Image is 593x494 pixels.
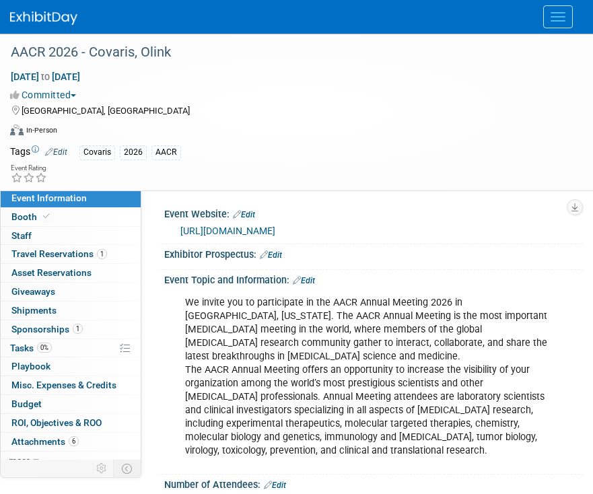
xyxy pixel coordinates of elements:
a: Misc. Expenses & Credits [1,376,141,394]
div: In-Person [26,125,57,135]
div: We invite you to participate in the AACR Annual Meeting 2026 in [GEOGRAPHIC_DATA], [US_STATE]. Th... [176,289,558,465]
button: Menu [543,5,573,28]
img: ExhibitDay [10,11,77,25]
a: Tasks0% [1,339,141,357]
td: Tags [10,145,67,160]
i: Booth reservation complete [43,213,50,220]
span: Sponsorships [11,324,83,334]
span: 1 [97,249,107,259]
span: 1 [73,324,83,334]
a: Attachments6 [1,433,141,451]
a: Event Information [1,189,141,207]
span: Attachments [11,436,79,447]
span: Staff [11,230,32,241]
span: Misc. Expenses & Credits [11,380,116,390]
a: Shipments [1,302,141,320]
div: 2026 [120,145,147,160]
div: Covaris [79,145,115,160]
span: Tasks [10,343,52,353]
button: Committed [10,88,81,102]
a: Booth [1,208,141,226]
a: ROI, Objectives & ROO [1,414,141,432]
span: to [39,71,52,82]
span: more [9,455,30,466]
span: Shipments [11,305,57,316]
div: AACR 2026 - Covaris, Olink [6,40,566,65]
span: 6 [69,436,79,446]
span: [GEOGRAPHIC_DATA], [GEOGRAPHIC_DATA] [22,106,190,116]
a: Asset Reservations [1,264,141,282]
td: Toggle Event Tabs [114,460,141,477]
span: ROI, Objectives & ROO [11,417,102,428]
span: Event Information [11,192,87,203]
div: Event Website: [164,204,583,221]
td: Personalize Event Tab Strip [90,460,114,477]
a: Edit [260,250,282,260]
a: Staff [1,227,141,245]
a: Edit [264,481,286,490]
a: Playbook [1,357,141,376]
span: [DATE] [DATE] [10,71,81,83]
div: Exhibitor Prospectus: [164,244,583,262]
div: Event Rating [11,165,47,172]
a: Edit [45,147,67,157]
span: Travel Reservations [11,248,107,259]
img: Format-Inperson.png [10,125,24,135]
div: Event Topic and Information: [164,270,583,287]
a: Sponsorships1 [1,320,141,339]
a: [URL][DOMAIN_NAME] [180,225,275,236]
span: 0% [37,343,52,353]
span: Budget [11,398,42,409]
span: Booth [11,211,53,222]
div: AACR [151,145,181,160]
a: Budget [1,395,141,413]
span: Playbook [11,361,50,372]
div: Event Format [10,122,576,143]
a: Giveaways [1,283,141,301]
a: Edit [293,276,315,285]
div: Number of Attendees: [164,474,583,492]
a: Travel Reservations1 [1,245,141,263]
span: Giveaways [11,286,55,297]
a: Edit [233,210,255,219]
a: more [1,452,141,470]
span: Asset Reservations [11,267,92,278]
